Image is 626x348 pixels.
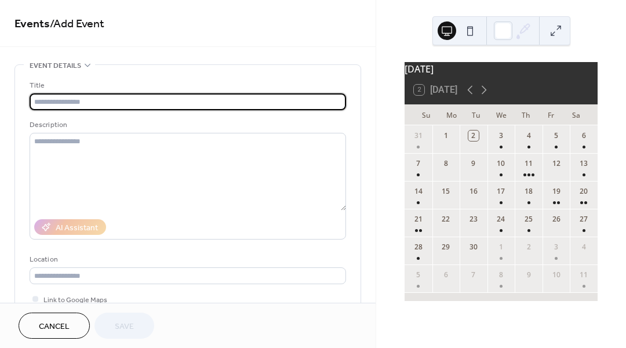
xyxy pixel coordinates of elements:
div: 12 [551,158,562,169]
div: Title [30,79,344,92]
div: 2 [468,130,479,141]
div: 16 [468,186,479,197]
div: [DATE] [405,62,598,76]
div: 28 [413,242,424,252]
span: Cancel [39,321,70,333]
div: 29 [441,242,451,252]
div: 15 [441,186,451,197]
div: 9 [468,158,479,169]
div: 13 [578,158,589,169]
span: Event details [30,60,81,72]
div: Sa [563,104,588,125]
div: 7 [413,158,424,169]
div: 24 [496,214,506,224]
div: 23 [468,214,479,224]
div: 18 [523,186,534,197]
div: Fr [538,104,563,125]
div: 19 [551,186,562,197]
div: 30 [468,242,479,252]
div: 20 [578,186,589,197]
div: 21 [413,214,424,224]
div: Su [414,104,439,125]
div: Location [30,253,344,266]
div: Th [514,104,538,125]
div: 1 [496,242,506,252]
div: 7 [468,270,479,280]
span: Link to Google Maps [43,294,107,306]
button: Cancel [19,313,90,339]
div: 8 [441,158,451,169]
div: 4 [578,242,589,252]
div: 17 [496,186,506,197]
div: 1 [441,130,451,141]
div: 8 [496,270,506,280]
div: 6 [441,270,451,280]
div: Mo [439,104,464,125]
div: 4 [523,130,534,141]
div: 9 [523,270,534,280]
div: 11 [523,158,534,169]
div: 5 [551,130,562,141]
div: 22 [441,214,451,224]
div: 10 [496,158,506,169]
div: 25 [523,214,534,224]
div: 3 [551,242,562,252]
div: 14 [413,186,424,197]
div: 26 [551,214,562,224]
a: Events [14,13,50,35]
div: 10 [551,270,562,280]
span: / Add Event [50,13,104,35]
div: 2 [523,242,534,252]
div: 5 [413,270,424,280]
div: 31 [413,130,424,141]
div: 3 [496,130,506,141]
div: Description [30,119,344,131]
div: Tu [464,104,489,125]
div: 11 [578,270,589,280]
div: 27 [578,214,589,224]
div: 6 [578,130,589,141]
div: We [489,104,514,125]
